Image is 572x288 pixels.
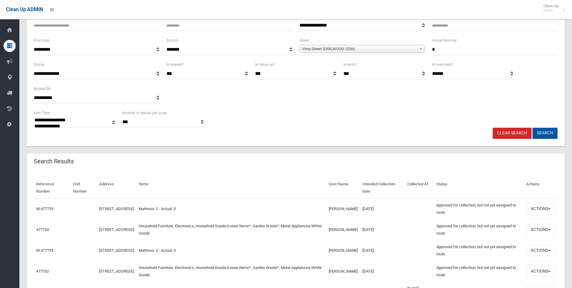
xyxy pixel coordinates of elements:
[166,37,178,44] label: Suburb
[526,224,555,235] button: Actions
[34,178,71,198] th: Reference Number
[6,7,43,12] span: Clean Up ADMIN
[360,178,405,198] th: Intended Collection Date
[302,45,417,53] span: Vimy Street (EARLWOOD 2206)
[326,198,360,219] td: [PERSON_NAME]
[136,219,326,240] td: Household Furniture, Electronics, Household Goods/Loose Items*, Garden Waste*, Metal Appliances/W...
[166,61,184,68] label: Is missed?
[524,178,558,198] th: Actions
[360,198,405,219] td: [DATE]
[493,128,532,139] a: Clear Search
[136,198,326,219] td: Mattress: 2 - Actual: 0
[434,198,524,219] td: Approved for collection, but not yet assigned to route
[99,269,134,274] a: [STREET_ADDRESS]
[27,155,81,167] header: Search Results
[34,61,44,68] label: Status
[36,206,53,211] a: M-477735
[360,240,405,261] td: [DATE]
[543,8,558,13] small: Admin
[34,37,49,44] label: Postcode
[99,227,134,232] a: [STREET_ADDRESS]
[36,248,53,253] a: M-477733
[434,178,524,198] th: Status
[136,261,326,282] td: Household Furniture, Electronics, Household Goods/Loose Items*, Garden Waste*, Metal Appliances/W...
[434,261,524,282] td: Approved for collection, but not yet assigned to route
[299,37,309,44] label: Street
[360,261,405,282] td: [DATE]
[34,110,50,116] label: Item Type
[255,61,276,68] label: Is follow up?
[540,4,564,13] span: Clean Up
[36,269,49,274] a: 477732
[36,227,49,232] a: 477734
[405,178,434,198] th: Collected At
[326,240,360,261] td: [PERSON_NAME]
[432,37,457,44] label: House Number
[360,219,405,240] td: [DATE]
[343,61,357,68] label: Is early?
[526,203,555,214] button: Actions
[122,110,166,116] label: Number of results per page
[434,240,524,261] td: Approved for collection, but not yet assigned to route
[99,206,134,211] a: [STREET_ADDRESS]
[136,240,326,261] td: Mattress: 2 - Actual: 0
[34,85,51,92] label: Booked By
[526,266,555,277] button: Actions
[432,61,453,68] label: Is oversized?
[136,178,326,198] th: Items
[532,128,558,139] button: Search
[434,219,524,240] td: Approved for collection, but not yet assigned to route
[97,178,136,198] th: Address
[526,245,555,256] button: Actions
[71,178,96,198] th: Unit Number
[99,248,134,253] a: [STREET_ADDRESS]
[326,178,360,198] th: User Name
[326,219,360,240] td: [PERSON_NAME]
[326,261,360,282] td: [PERSON_NAME]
